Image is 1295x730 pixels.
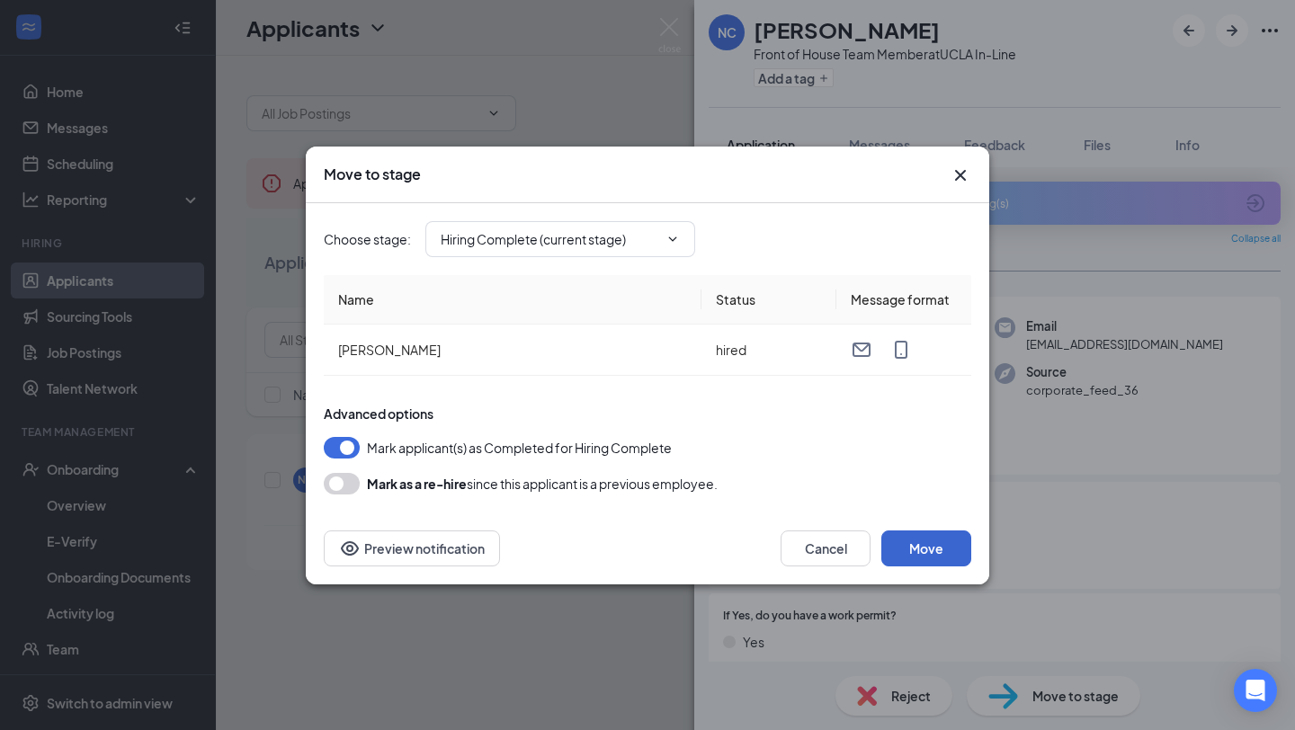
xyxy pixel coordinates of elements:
td: hired [701,325,836,376]
span: [PERSON_NAME] [338,342,441,358]
span: Choose stage : [324,229,411,249]
button: Cancel [781,530,871,566]
b: Mark as a re-hire [367,476,467,492]
svg: Cross [950,165,971,186]
th: Name [324,275,701,325]
div: Advanced options [324,405,971,423]
span: Mark applicant(s) as Completed for Hiring Complete [367,437,672,458]
th: Status [701,275,836,325]
h3: Move to stage [324,165,421,184]
div: Open Intercom Messenger [1234,669,1277,712]
svg: MobileSms [890,339,912,361]
th: Message format [836,275,971,325]
svg: Email [851,339,872,361]
div: since this applicant is a previous employee. [367,473,718,494]
button: Preview notificationEye [324,530,500,566]
button: Close [950,165,971,186]
svg: Eye [339,538,361,559]
button: Move [881,530,971,566]
svg: ChevronDown [665,232,680,246]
